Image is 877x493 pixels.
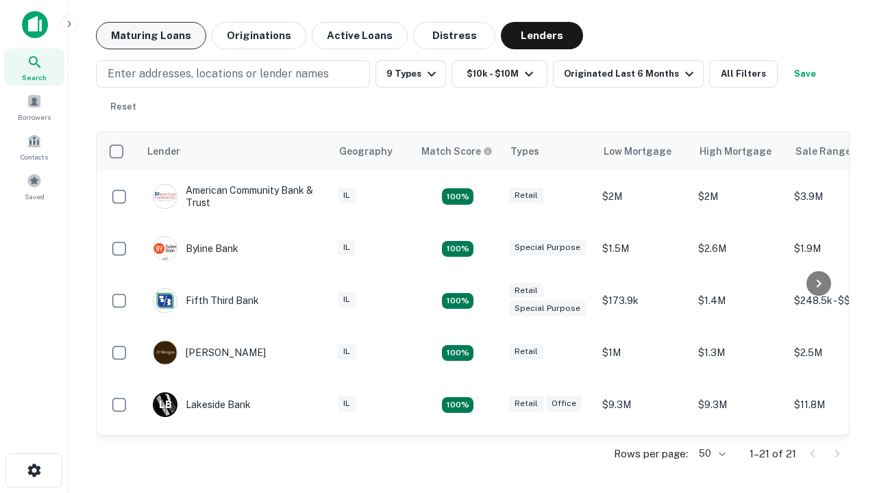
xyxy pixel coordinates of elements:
img: picture [153,237,177,260]
div: Capitalize uses an advanced AI algorithm to match your search with the best lender. The match sco... [421,144,493,159]
td: $2M [595,170,691,223]
div: 50 [693,444,728,464]
div: IL [338,292,356,307]
div: Originated Last 6 Months [564,66,697,82]
td: $2.6M [691,223,787,275]
a: Saved [4,168,64,205]
td: $9.3M [595,379,691,431]
div: Matching Properties: 2, hasApolloMatch: undefined [442,293,473,309]
iframe: Chat Widget [808,383,877,449]
div: Retail [509,344,543,359]
td: $1.5M [595,431,691,483]
button: Lenders [501,22,583,49]
button: All Filters [709,60,778,88]
div: Matching Properties: 2, hasApolloMatch: undefined [442,345,473,362]
td: $1.4M [691,275,787,327]
div: Matching Properties: 3, hasApolloMatch: undefined [442,397,473,414]
div: Lender [147,143,180,160]
button: Distress [413,22,495,49]
th: Lender [139,132,331,170]
th: Capitalize uses an advanced AI algorithm to match your search with the best lender. The match sco... [413,132,502,170]
th: Low Mortgage [595,132,691,170]
td: $173.9k [595,275,691,327]
td: $9.3M [691,379,787,431]
div: Office [546,396,582,412]
button: Enter addresses, locations or lender names [96,60,370,88]
h6: Match Score [421,144,490,159]
div: IL [338,344,356,359]
th: High Mortgage [691,132,787,170]
div: [PERSON_NAME] [153,340,266,365]
div: Retail [509,188,543,203]
button: 9 Types [375,60,446,88]
div: Special Purpose [509,301,586,316]
span: Saved [25,191,45,202]
a: Borrowers [4,88,64,125]
a: Contacts [4,128,64,165]
div: Retail [509,396,543,412]
div: Matching Properties: 2, hasApolloMatch: undefined [442,188,473,205]
a: Search [4,49,64,86]
span: Borrowers [18,112,51,123]
div: Sale Range [795,143,851,160]
div: American Community Bank & Trust [153,184,317,209]
button: Reset [101,93,145,121]
th: Geography [331,132,413,170]
div: Lakeside Bank [153,392,251,417]
p: L B [159,398,171,412]
img: capitalize-icon.png [22,11,48,38]
div: Retail [509,283,543,299]
div: Matching Properties: 3, hasApolloMatch: undefined [442,241,473,257]
div: Special Purpose [509,240,586,255]
td: $2M [691,170,787,223]
div: Low Mortgage [604,143,671,160]
button: Originations [212,22,306,49]
div: IL [338,240,356,255]
td: $1.3M [691,327,787,379]
button: Maturing Loans [96,22,206,49]
button: $10k - $10M [452,60,547,88]
img: picture [153,289,177,312]
div: Geography [339,143,393,160]
button: Originated Last 6 Months [553,60,704,88]
img: picture [153,185,177,208]
p: Enter addresses, locations or lender names [108,66,329,82]
td: $5.4M [691,431,787,483]
div: Fifth Third Bank [153,288,259,313]
button: Save your search to get updates of matches that match your search criteria. [783,60,827,88]
div: IL [338,188,356,203]
td: $1.5M [595,223,691,275]
span: Search [22,72,47,83]
div: High Mortgage [700,143,771,160]
th: Types [502,132,595,170]
div: IL [338,396,356,412]
button: Active Loans [312,22,408,49]
div: Types [510,143,539,160]
p: Rows per page: [614,446,688,462]
span: Contacts [21,151,48,162]
p: 1–21 of 21 [750,446,796,462]
img: picture [153,341,177,364]
div: Byline Bank [153,236,238,261]
td: $1M [595,327,691,379]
